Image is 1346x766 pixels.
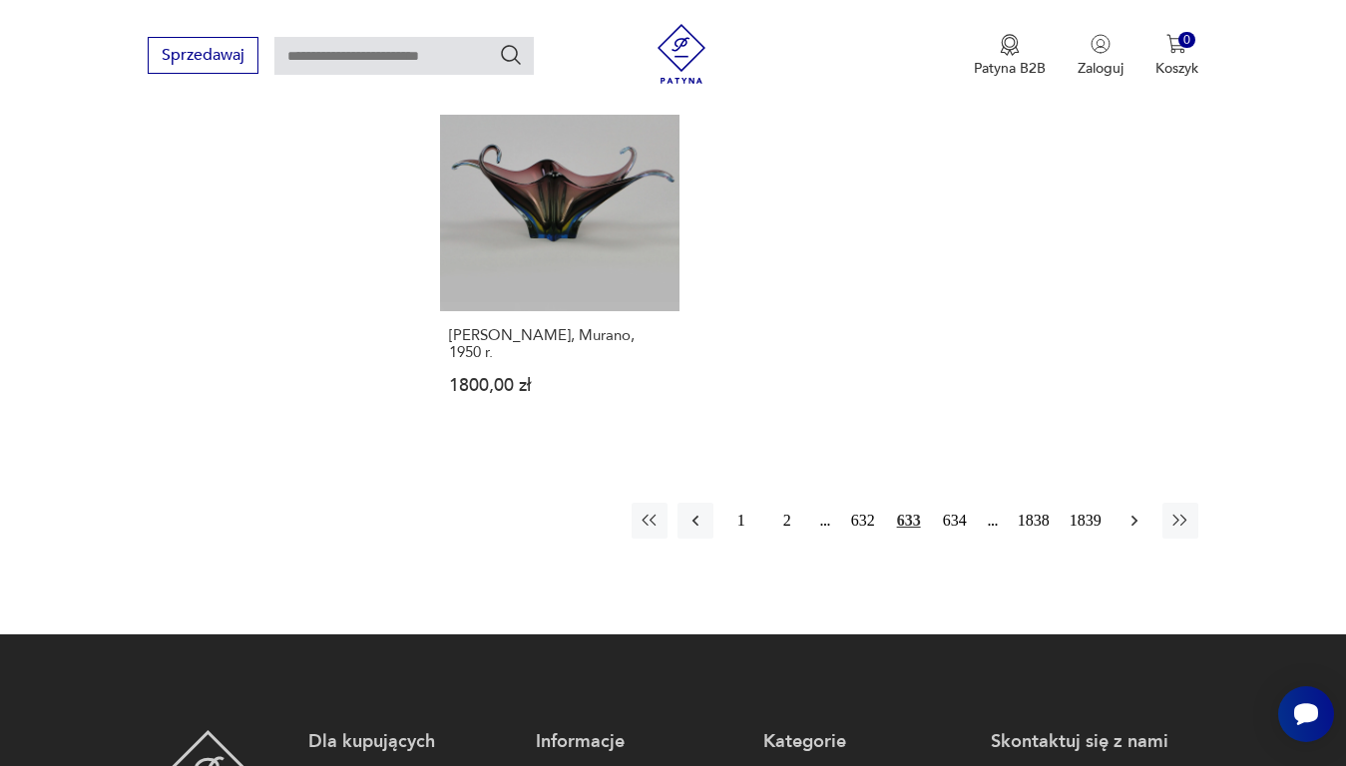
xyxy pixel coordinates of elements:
a: Patera Mandruzatto, Murano, 1950 r.[PERSON_NAME], Murano, 1950 r.1800,00 zł [440,72,679,433]
p: Skontaktuj się z nami [991,730,1198,754]
img: Ikonka użytkownika [1091,34,1111,54]
p: Kategorie [763,730,971,754]
button: Patyna B2B [974,34,1046,78]
iframe: Smartsupp widget button [1278,686,1334,742]
button: 634 [937,503,973,539]
p: Zaloguj [1078,59,1123,78]
img: Ikona koszyka [1166,34,1186,54]
button: Sprzedawaj [148,37,258,74]
p: Patyna B2B [974,59,1046,78]
p: Dla kupujących [308,730,516,754]
button: Szukaj [499,43,523,67]
p: 1800,00 zł [449,377,671,394]
p: Koszyk [1155,59,1198,78]
div: 0 [1178,32,1195,49]
h3: [PERSON_NAME], Murano, 1950 r. [449,327,671,361]
img: Ikona medalu [1000,34,1020,56]
button: 1838 [1013,503,1055,539]
a: Sprzedawaj [148,50,258,64]
button: 1839 [1065,503,1107,539]
button: 2 [769,503,805,539]
button: Zaloguj [1078,34,1123,78]
button: 0Koszyk [1155,34,1198,78]
button: 1 [723,503,759,539]
p: Informacje [536,730,743,754]
button: 632 [845,503,881,539]
a: Ikona medaluPatyna B2B [974,34,1046,78]
img: Patyna - sklep z meblami i dekoracjami vintage [652,24,711,84]
button: 633 [891,503,927,539]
